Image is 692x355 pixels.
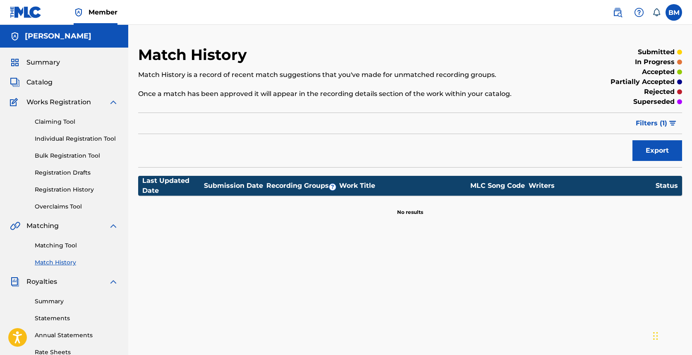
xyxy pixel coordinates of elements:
p: superseded [633,97,675,107]
img: MLC Logo [10,6,42,18]
img: expand [108,221,118,231]
a: Registration History [35,185,118,194]
div: Last Updated Date [142,176,204,196]
div: Submission Date [204,181,266,191]
span: Filters ( 1 ) [636,118,667,128]
a: Annual Statements [35,331,118,340]
p: partially accepted [611,77,675,87]
a: Claiming Tool [35,118,118,126]
p: in progress [635,57,675,67]
img: Works Registration [10,97,21,107]
div: MLC Song Code [467,181,529,191]
div: Drag [653,324,658,348]
span: Matching [26,221,59,231]
a: Match History [35,258,118,267]
a: Individual Registration Tool [35,134,118,143]
img: Royalties [10,277,20,287]
a: Statements [35,314,118,323]
img: Accounts [10,31,20,41]
iframe: Resource Center [669,230,692,297]
p: submitted [638,47,675,57]
img: Top Rightsholder [74,7,84,17]
a: Summary [35,297,118,306]
h2: Match History [138,46,251,64]
div: Recording Groups [266,181,340,191]
img: Matching [10,221,20,231]
button: Filters (1) [631,113,682,134]
iframe: Chat Widget [651,315,692,355]
p: Match History is a record of recent match suggestions that you've made for unmatched recording gr... [138,70,557,80]
div: Status [656,181,678,191]
img: help [634,7,644,17]
a: CatalogCatalog [10,77,53,87]
span: Works Registration [26,97,91,107]
img: Summary [10,58,20,67]
span: Member [89,7,117,17]
div: User Menu [666,4,682,21]
img: expand [108,277,118,287]
span: Royalties [26,277,57,287]
h5: Benjamin Malson [25,31,91,41]
div: Writers [529,181,656,191]
span: Catalog [26,77,53,87]
p: rejected [644,87,675,97]
img: filter [669,121,676,126]
span: ? [329,184,336,190]
p: accepted [642,67,675,77]
p: No results [397,199,423,216]
a: Registration Drafts [35,168,118,177]
button: Export [632,140,682,161]
a: Overclaims Tool [35,202,118,211]
a: Public Search [609,4,626,21]
span: Summary [26,58,60,67]
div: Work Title [339,181,466,191]
p: Once a match has been approved it will appear in the recording details section of the work within... [138,89,557,99]
img: expand [108,97,118,107]
img: Catalog [10,77,20,87]
div: Notifications [652,8,661,17]
div: Help [631,4,647,21]
img: search [613,7,623,17]
a: Matching Tool [35,241,118,250]
a: Bulk Registration Tool [35,151,118,160]
a: SummarySummary [10,58,60,67]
